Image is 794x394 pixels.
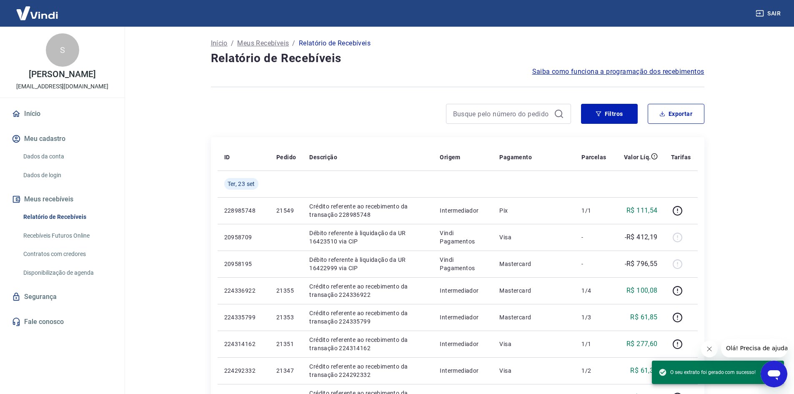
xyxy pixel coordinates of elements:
[499,153,532,161] p: Pagamento
[20,148,115,165] a: Dados da conta
[440,366,486,375] p: Intermediador
[671,153,691,161] p: Tarifas
[499,260,568,268] p: Mastercard
[440,206,486,215] p: Intermediador
[276,153,296,161] p: Pedido
[276,286,296,295] p: 21355
[276,340,296,348] p: 21351
[453,108,551,120] input: Busque pelo número do pedido
[581,153,606,161] p: Parcelas
[224,206,263,215] p: 228985748
[20,246,115,263] a: Contratos com credores
[309,153,337,161] p: Descrição
[440,286,486,295] p: Intermediador
[46,33,79,67] div: S
[581,340,606,348] p: 1/1
[10,130,115,148] button: Meu cadastro
[648,104,704,124] button: Exportar
[16,82,108,91] p: [EMAIL_ADDRESS][DOMAIN_NAME]
[440,256,486,272] p: Vindi Pagamentos
[10,313,115,331] a: Fale conosco
[10,105,115,123] a: Início
[532,67,704,77] a: Saiba como funciona a programação dos recebimentos
[499,233,568,241] p: Visa
[581,104,638,124] button: Filtros
[581,206,606,215] p: 1/1
[309,309,426,326] p: Crédito referente ao recebimento da transação 224335799
[499,340,568,348] p: Visa
[29,70,95,79] p: [PERSON_NAME]
[309,336,426,352] p: Crédito referente ao recebimento da transação 224314162
[630,312,657,322] p: R$ 61,85
[626,206,658,216] p: R$ 111,54
[20,264,115,281] a: Disponibilização de agenda
[224,260,263,268] p: 20958195
[224,366,263,375] p: 224292332
[499,366,568,375] p: Visa
[630,366,657,376] p: R$ 61,38
[440,229,486,246] p: Vindi Pagamentos
[309,229,426,246] p: Débito referente à liquidação da UR 16423510 via CIP
[276,206,296,215] p: 21549
[581,366,606,375] p: 1/2
[20,208,115,226] a: Relatório de Recebíveis
[309,256,426,272] p: Débito referente à liquidação da UR 16422999 via CIP
[224,340,263,348] p: 224314162
[309,282,426,299] p: Crédito referente ao recebimento da transação 224336922
[309,202,426,219] p: Crédito referente ao recebimento da transação 228985748
[231,38,234,48] p: /
[211,50,704,67] h4: Relatório de Recebíveis
[10,0,64,26] img: Vindi
[499,313,568,321] p: Mastercard
[626,286,658,296] p: R$ 100,08
[237,38,289,48] a: Meus Recebíveis
[440,340,486,348] p: Intermediador
[224,233,263,241] p: 20958709
[299,38,371,48] p: Relatório de Recebíveis
[581,313,606,321] p: 1/3
[701,341,718,357] iframe: Fechar mensagem
[10,288,115,306] a: Segurança
[224,313,263,321] p: 224335799
[5,6,70,13] span: Olá! Precisa de ajuda?
[276,366,296,375] p: 21347
[292,38,295,48] p: /
[761,361,787,387] iframe: Botão para abrir a janela de mensagens
[499,286,568,295] p: Mastercard
[228,180,255,188] span: Ter, 23 set
[626,339,658,349] p: R$ 277,60
[625,232,658,242] p: -R$ 412,19
[581,260,606,268] p: -
[581,233,606,241] p: -
[224,153,230,161] p: ID
[211,38,228,48] a: Início
[581,286,606,295] p: 1/4
[754,6,784,21] button: Sair
[499,206,568,215] p: Pix
[20,167,115,184] a: Dados de login
[624,153,651,161] p: Valor Líq.
[309,362,426,379] p: Crédito referente ao recebimento da transação 224292332
[20,227,115,244] a: Recebíveis Futuros Online
[721,339,787,357] iframe: Mensagem da empresa
[625,259,658,269] p: -R$ 796,55
[224,286,263,295] p: 224336922
[10,190,115,208] button: Meus recebíveis
[659,368,756,376] span: O seu extrato foi gerado com sucesso!
[440,153,460,161] p: Origem
[276,313,296,321] p: 21353
[440,313,486,321] p: Intermediador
